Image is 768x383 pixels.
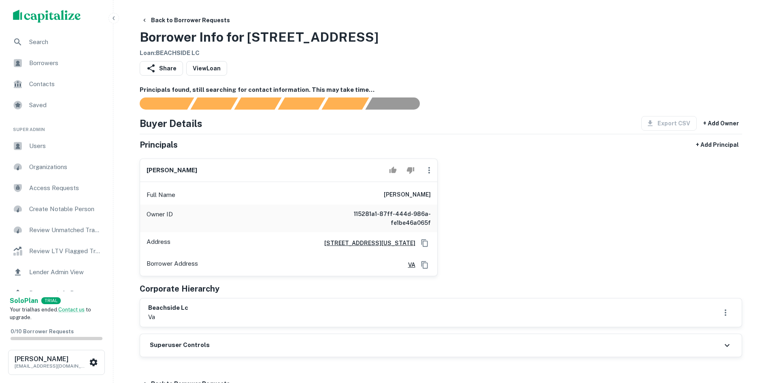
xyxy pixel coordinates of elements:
div: Sending borrower request to AI... [130,97,191,110]
button: [PERSON_NAME][EMAIL_ADDRESS][DOMAIN_NAME] [8,350,105,375]
div: Principals found, still searching for contact information. This may take time... [321,97,369,110]
a: Lender Admin View [6,262,106,282]
h5: Principals [140,139,178,151]
p: [EMAIL_ADDRESS][DOMAIN_NAME] [15,362,87,370]
h3: Borrower Info for [STREET_ADDRESS] [140,28,379,47]
span: Organizations [29,162,102,172]
div: TRIAL [41,297,61,304]
h6: beachside lc [148,303,188,313]
h6: Principals found, still searching for contact information. This may take time... [140,85,742,95]
h5: Corporate Hierarchy [140,283,219,295]
h6: [PERSON_NAME] [15,356,87,362]
h6: Superuser Controls [150,341,210,350]
button: Share [140,61,183,76]
span: Create Notable Person [29,204,102,214]
p: Address [147,237,170,249]
p: Borrower Address [147,259,198,271]
button: Accept [386,162,400,178]
span: 0 / 10 Borrower Requests [11,328,74,334]
span: Access Requests [29,183,102,193]
h6: [PERSON_NAME] [147,166,197,175]
div: Principals found, AI now looking for contact information... [278,97,325,110]
a: Review Unmatched Transactions [6,220,106,240]
span: Borrowers [29,58,102,68]
strong: Solo Plan [10,297,38,305]
button: Reject [403,162,417,178]
a: Borrowers [6,53,106,73]
div: Your request is received and processing... [190,97,238,110]
span: Review Unmatched Transactions [29,225,102,235]
a: Search [6,32,106,52]
div: Documents found, AI parsing details... [234,97,281,110]
span: Lender Admin View [29,267,102,277]
p: va [148,312,188,322]
span: Your trial has ended. to upgrade. [10,307,91,321]
a: Access Requests [6,178,106,198]
a: Users [6,136,106,156]
button: Copy Address [419,237,431,249]
h6: 115281a1-87ff-444d-986a-fe1be46a065f [334,209,431,227]
button: + Add Principal [693,138,742,152]
span: Search [29,37,102,47]
a: Contacts [6,74,106,94]
button: Back to Borrower Requests [138,13,233,28]
a: Borrower Info Requests [6,284,106,303]
a: ViewLoan [186,61,227,76]
li: Super Admin [6,116,106,136]
h4: Buyer Details [140,116,202,131]
span: Saved [29,100,102,110]
a: Saved [6,95,106,115]
span: Borrower Info Requests [29,288,102,298]
p: Full Name [147,190,175,200]
h6: Loan : BEACHSIDE LC [140,49,379,58]
span: Contacts [29,79,102,89]
button: Copy Address [419,259,431,271]
p: Owner ID [147,209,173,227]
a: Contact us [58,307,85,313]
a: [STREET_ADDRESS][US_STATE] [318,239,415,248]
a: VA [402,260,415,269]
div: AI fulfillment process complete. [366,97,430,110]
a: Create Notable Person [6,199,106,219]
a: SoloPlan [10,296,38,306]
span: Users [29,141,102,151]
a: Organizations [6,157,106,177]
a: Review LTV Flagged Transactions [6,241,106,261]
span: Review LTV Flagged Transactions [29,246,102,256]
button: + Add Owner [700,116,742,131]
h6: [PERSON_NAME] [384,190,431,200]
img: capitalize-logo.png [13,10,81,23]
